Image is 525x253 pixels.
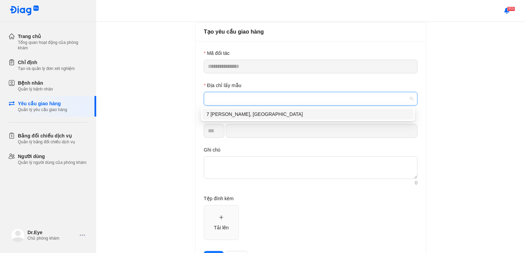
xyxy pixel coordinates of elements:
[18,100,67,107] div: Yêu cầu giao hàng
[18,160,86,165] div: Quản lý người dùng của phòng khám
[204,146,220,154] label: Ghi chú
[27,236,77,241] div: Chủ phòng khám
[18,153,86,160] div: Người dùng
[18,33,88,40] div: Trang chủ
[18,132,75,139] div: Bảng đối chiếu dịch vụ
[214,224,228,231] div: Tải lên
[206,110,409,118] div: 7 [PERSON_NAME], [GEOGRAPHIC_DATA]
[204,195,234,202] label: Tệp đính kèm
[18,66,75,71] div: Tạo và quản lý đơn xét nghiệm
[507,7,515,11] span: 959
[204,82,241,89] label: Địa chỉ lấy mẫu
[18,59,75,66] div: Chỉ định
[219,215,224,220] span: plus
[18,107,67,112] div: Quản lý yêu cầu giao hàng
[18,86,53,92] div: Quản lý bệnh nhân
[204,49,230,57] label: Mã đối tác
[18,80,53,86] div: Bệnh nhân
[202,109,413,120] div: 7 Nguyễn Cơ Thạch, An Lợi Đông, Quận 2, Thành phố Hồ Chí Minh
[204,205,238,240] span: plusTải lên
[18,40,88,51] div: Tổng quan hoạt động của phòng khám
[204,27,417,36] div: Tạo yêu cầu giao hàng
[18,139,75,145] div: Quản lý bảng đối chiếu dịch vụ
[10,5,39,16] img: logo
[27,229,77,236] div: Dr.Eye
[11,228,25,242] img: logo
